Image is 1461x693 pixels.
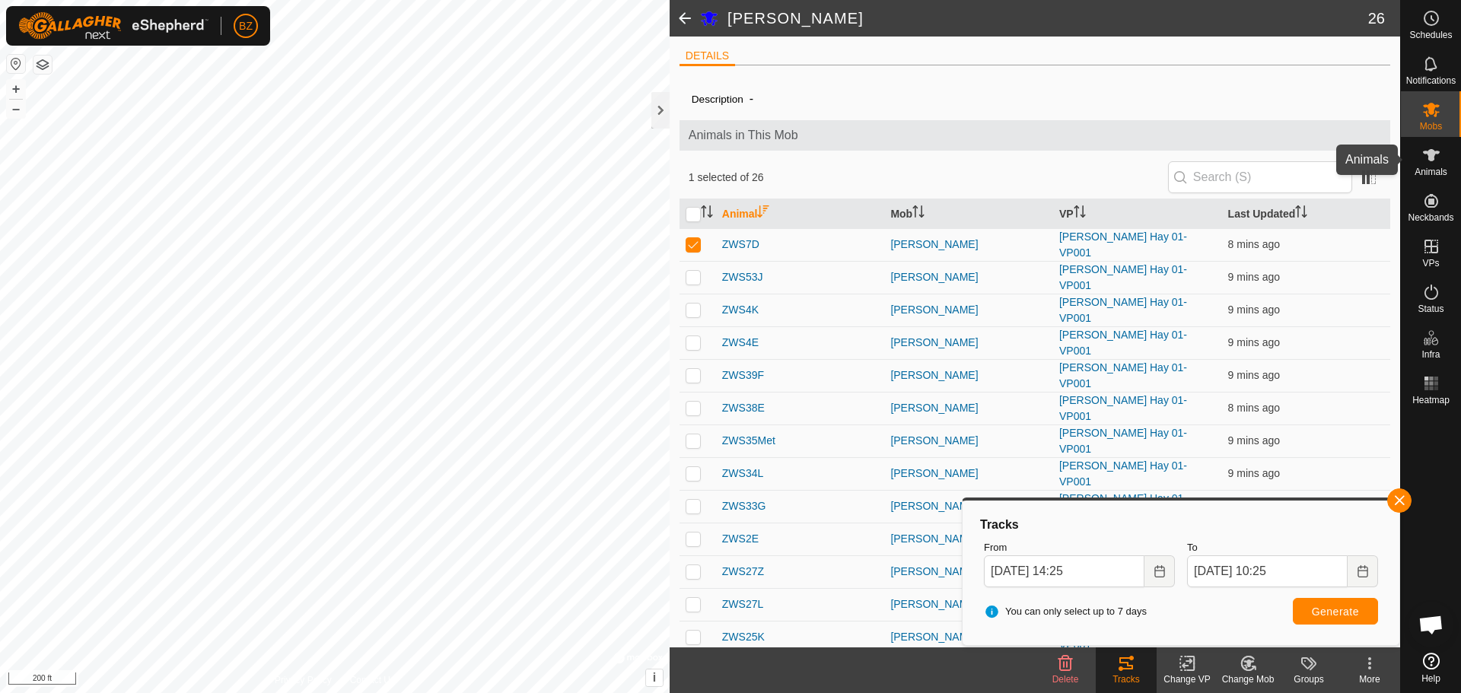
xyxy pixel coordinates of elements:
p-sorticon: Activate to sort [757,208,769,220]
div: Tracks [1096,672,1157,686]
a: [PERSON_NAME] Hay 01-VP001 [1059,459,1187,488]
span: Generate [1312,606,1359,618]
div: [PERSON_NAME] [890,302,1047,318]
span: 3 Sept 2025, 10:18 am [1228,434,1280,447]
span: 3 Sept 2025, 10:18 am [1228,467,1280,479]
div: More [1339,672,1400,686]
div: [PERSON_NAME] [890,596,1047,612]
th: Animal [716,199,885,229]
button: Choose Date [1348,555,1378,587]
span: BZ [239,18,253,34]
span: ZWS4K [722,302,759,318]
div: [PERSON_NAME] [890,564,1047,580]
p-sorticon: Activate to sort [1074,208,1086,220]
p-sorticon: Activate to sort [1295,208,1307,220]
span: ZWS53J [722,269,763,285]
span: ZWS25K [722,629,765,645]
span: Schedules [1409,30,1452,40]
button: Choose Date [1144,555,1175,587]
button: + [7,80,25,98]
div: [PERSON_NAME] [890,237,1047,253]
button: Map Layers [33,56,52,74]
button: – [7,100,25,118]
span: VPs [1422,259,1439,268]
input: Search (S) [1168,161,1352,193]
span: 3 Sept 2025, 10:18 am [1228,271,1280,283]
div: [PERSON_NAME] [890,433,1047,449]
th: Last Updated [1222,199,1391,229]
span: ZWS34L [722,466,763,482]
span: Animals [1415,167,1447,176]
span: ZWS33G [722,498,766,514]
span: ZWS38E [722,400,765,416]
p-sorticon: Activate to sort [912,208,925,220]
span: 1 selected of 26 [689,170,1168,186]
span: Neckbands [1408,213,1453,222]
div: [PERSON_NAME] [890,269,1047,285]
div: [PERSON_NAME] [890,400,1047,416]
div: [PERSON_NAME] [890,335,1047,351]
img: Gallagher Logo [18,12,208,40]
a: Open chat [1408,602,1454,647]
span: Animals in This Mob [689,126,1381,145]
span: 3 Sept 2025, 10:18 am [1228,402,1280,414]
span: ZWS39F [722,367,764,383]
a: [PERSON_NAME] Hay 01-VP001 [1059,492,1187,520]
span: Delete [1052,674,1079,685]
span: - [743,86,759,111]
div: Groups [1278,672,1339,686]
div: [PERSON_NAME] [890,531,1047,547]
span: 26 [1368,7,1385,30]
div: [PERSON_NAME] [890,367,1047,383]
span: ZWS27Z [722,564,764,580]
label: To [1187,540,1378,555]
span: Heatmap [1412,396,1450,405]
a: [PERSON_NAME] Hay 01-VP001 [1059,394,1187,422]
span: i [653,671,656,684]
a: [PERSON_NAME] Hay 01-VP001 [1059,361,1187,389]
div: [PERSON_NAME] [890,466,1047,482]
div: Change Mob [1217,672,1278,686]
span: 3 Sept 2025, 10:18 am [1228,238,1280,250]
button: i [646,669,663,686]
p-sorticon: Activate to sort [701,208,713,220]
span: Infra [1421,350,1440,359]
span: ZWS4E [722,335,759,351]
label: Description [692,94,743,105]
span: 3 Sept 2025, 10:18 am [1228,336,1280,348]
a: [PERSON_NAME] Hay 01-VP001 [1059,427,1187,455]
h2: [PERSON_NAME] [727,9,1368,27]
a: Contact Us [350,673,395,687]
span: ZWS35Met [722,433,775,449]
span: ZWS27L [722,596,763,612]
th: Mob [884,199,1053,229]
a: [PERSON_NAME] Hay 01-VP001 [1059,296,1187,324]
span: Status [1418,304,1443,313]
span: Help [1421,674,1440,683]
span: Notifications [1406,76,1456,85]
span: 3 Sept 2025, 10:18 am [1228,304,1280,316]
span: ZWS2E [722,531,759,547]
span: 3 Sept 2025, 10:18 am [1228,369,1280,381]
li: DETAILS [680,48,735,66]
span: You can only select up to 7 days [984,604,1147,619]
label: From [984,540,1175,555]
div: Tracks [978,516,1384,534]
button: Reset Map [7,55,25,73]
a: [PERSON_NAME] Hay 01-VP001 [1059,263,1187,291]
a: Help [1401,647,1461,689]
div: Change VP [1157,672,1217,686]
div: [PERSON_NAME] [890,498,1047,514]
th: VP [1053,199,1222,229]
span: Mobs [1420,122,1442,131]
a: [PERSON_NAME] Hay 01-VP001 [1059,230,1187,259]
a: Privacy Policy [275,673,332,687]
div: [PERSON_NAME] [890,629,1047,645]
button: Generate [1293,598,1378,625]
a: [PERSON_NAME] Hay 01-VP001 [1059,329,1187,357]
span: ZWS7D [722,237,759,253]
